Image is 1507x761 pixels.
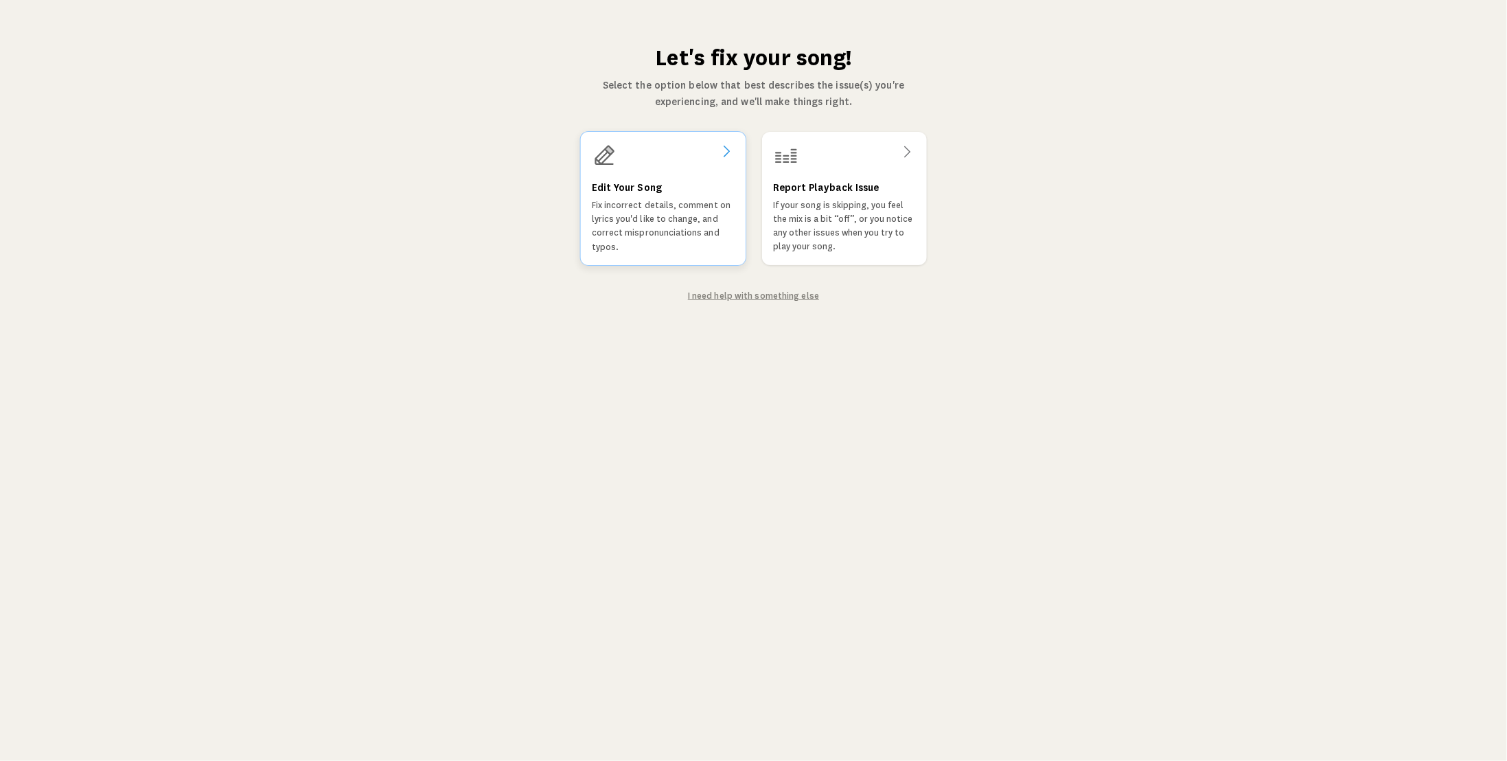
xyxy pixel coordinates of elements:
[762,132,927,265] a: Report Playback IssueIf your song is skipping, you feel the mix is a bit “off”, or you notice any...
[774,179,879,196] h3: Report Playback Issue
[591,179,661,196] h3: Edit Your Song
[579,44,928,71] h1: Let's fix your song!
[688,291,819,301] a: I need help with something else
[774,198,915,253] p: If your song is skipping, you feel the mix is a bit “off”, or you notice any other issues when yo...
[591,198,734,254] p: Fix incorrect details, comment on lyrics you'd like to change, and correct mispronunciations and ...
[581,132,746,265] a: Edit Your SongFix incorrect details, comment on lyrics you'd like to change, and correct mispronu...
[579,77,928,110] p: Select the option below that best describes the issue(s) you're experiencing, and we'll make thin...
